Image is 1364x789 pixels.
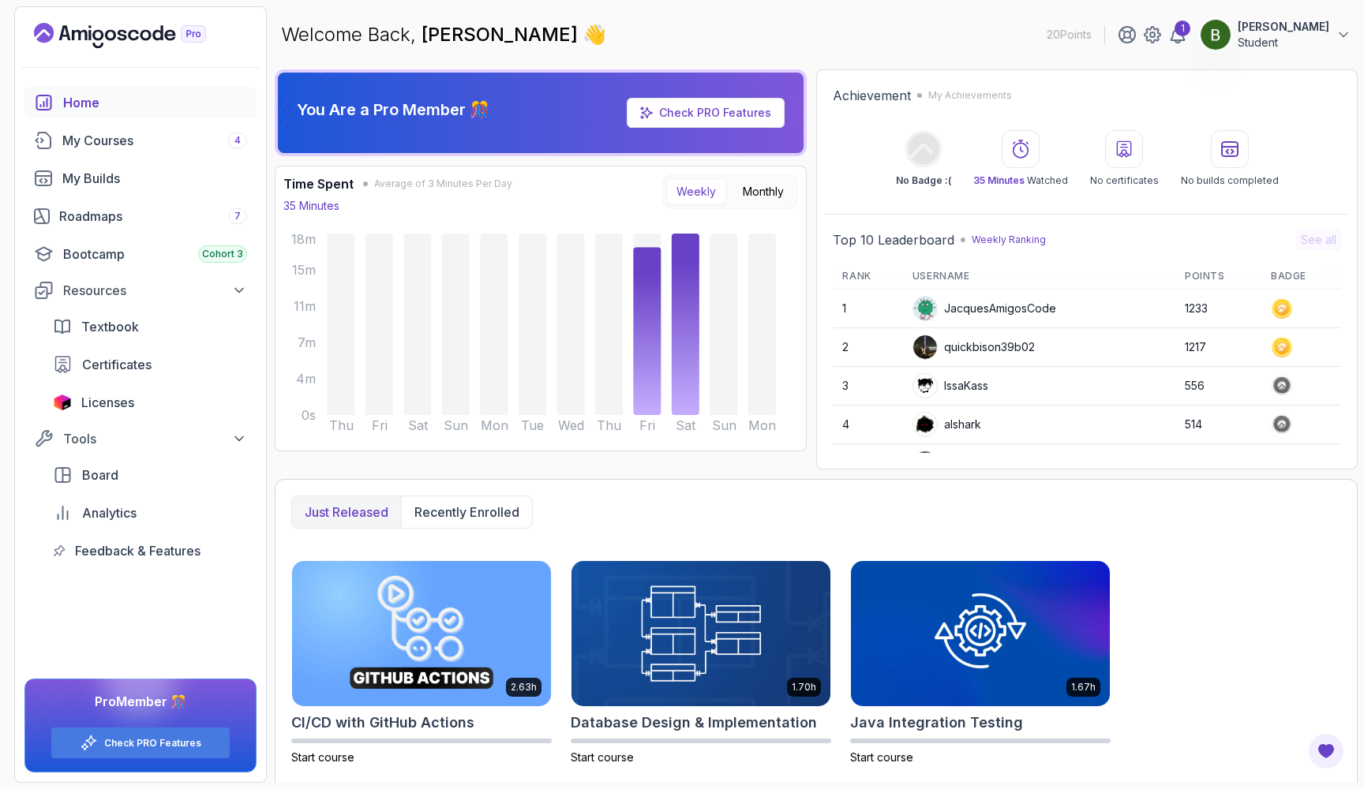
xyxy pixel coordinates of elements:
[43,497,257,529] a: analytics
[62,131,247,150] div: My Courses
[24,125,257,156] a: courses
[24,200,257,232] a: roadmaps
[297,99,489,121] p: You Are a Pro Member 🎊
[302,407,316,423] tspan: 0s
[75,541,200,560] span: Feedback & Features
[639,417,655,433] tspan: Fri
[511,681,537,694] p: 2.63h
[913,297,937,320] img: default monster avatar
[912,373,988,398] div: IssaKass
[283,174,354,193] h3: Time Spent
[24,163,257,194] a: builds
[414,503,519,522] p: Recently enrolled
[571,712,817,734] h2: Database Design & Implementation
[374,178,512,190] span: Average of 3 Minutes Per Day
[401,496,532,528] button: Recently enrolled
[43,459,257,491] a: board
[329,417,354,433] tspan: Thu
[294,298,316,314] tspan: 11m
[82,466,118,484] span: Board
[291,750,354,764] span: Start course
[1175,328,1261,367] td: 1217
[833,230,954,249] h2: Top 10 Leaderboard
[659,106,771,119] a: Check PRO Features
[1175,444,1261,483] td: 466
[1175,21,1190,36] div: 1
[850,750,913,764] span: Start course
[62,169,247,188] div: My Builds
[571,561,830,706] img: Database Design & Implementation card
[571,750,634,764] span: Start course
[733,178,794,205] button: Monthly
[43,349,257,380] a: certificates
[59,207,247,226] div: Roadmaps
[53,394,72,410] img: jetbrains icon
[912,412,981,437] div: alshark
[571,560,831,765] a: Database Design & Implementation card1.70hDatabase Design & ImplementationStart course
[1175,406,1261,444] td: 514
[973,174,1025,186] span: 35 Minutes
[1181,174,1279,187] p: No builds completed
[281,22,606,47] p: Welcome Back,
[792,681,816,694] p: 1.70h
[481,417,508,433] tspan: Mon
[24,238,257,270] a: bootcamp
[666,178,726,205] button: Weekly
[24,424,257,453] button: Tools
[43,387,257,418] a: licenses
[850,560,1111,765] a: Java Integration Testing card1.67hJava Integration TestingStart course
[833,86,911,105] h2: Achievement
[748,417,776,433] tspan: Mon
[292,561,551,706] img: CI/CD with GitHub Actions card
[291,712,474,734] h2: CI/CD with GitHub Actions
[63,429,247,448] div: Tools
[912,451,1002,476] div: Apply5489
[833,444,902,483] td: 5
[903,264,1175,290] th: Username
[1238,35,1329,50] p: Student
[24,87,257,118] a: home
[676,417,696,433] tspan: Sat
[291,231,316,247] tspan: 18m
[202,248,243,260] span: Cohort 3
[1175,290,1261,328] td: 1233
[1238,19,1329,35] p: [PERSON_NAME]
[422,23,583,46] span: [PERSON_NAME]
[833,328,902,367] td: 2
[24,276,257,305] button: Resources
[1071,681,1096,694] p: 1.67h
[972,234,1046,246] p: Weekly Ranking
[1047,27,1092,43] p: 20 Points
[291,560,552,765] a: CI/CD with GitHub Actions card2.63hCI/CD with GitHub ActionsStart course
[1168,25,1187,44] a: 1
[581,21,609,49] span: 👋
[1175,367,1261,406] td: 556
[372,417,388,433] tspan: Fri
[712,417,736,433] tspan: Sun
[82,503,137,522] span: Analytics
[896,174,951,187] p: No Badge :(
[912,335,1035,360] div: quickbison39b02
[296,371,316,387] tspan: 4m
[408,417,429,433] tspan: Sat
[234,134,241,147] span: 4
[82,355,152,374] span: Certificates
[305,503,388,522] p: Just released
[63,245,247,264] div: Bootcamp
[34,23,242,48] a: Landing page
[850,712,1023,734] h2: Java Integration Testing
[833,406,902,444] td: 4
[973,174,1068,187] p: Watched
[63,93,247,112] div: Home
[1261,264,1341,290] th: Badge
[51,727,230,759] button: Check PRO Features
[63,281,247,300] div: Resources
[913,451,937,475] img: user profile image
[627,98,785,128] a: Check PRO Features
[1200,19,1351,50] button: user profile image[PERSON_NAME]Student
[444,417,468,433] tspan: Sun
[292,496,401,528] button: Just released
[1175,264,1261,290] th: Points
[283,198,339,214] p: 35 Minutes
[913,335,937,359] img: user profile image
